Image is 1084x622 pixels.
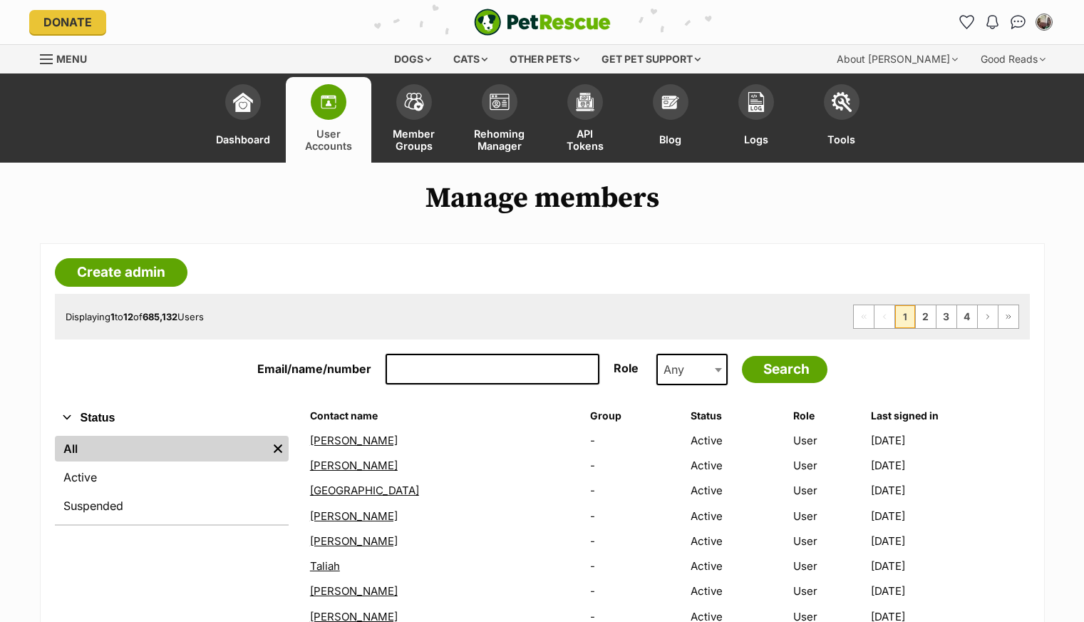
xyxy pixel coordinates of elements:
[685,529,785,553] td: Active
[685,454,785,477] td: Active
[542,77,628,163] a: API Tokens
[474,9,611,36] a: PetRescue
[659,127,681,152] span: Blog
[404,93,424,111] img: team-members-icon-5396bd8760b3fe7c0b43da4ab00e1e3bb1a5d9ba89233759b79545d2d3fc5d0d.svg
[788,404,870,427] th: Role
[916,305,936,328] a: Page 2
[55,433,289,524] div: Status
[614,361,639,375] label: Role
[500,45,589,73] div: Other pets
[685,554,785,578] td: Active
[871,504,1028,528] td: [DATE]
[584,454,683,477] td: -
[827,45,968,73] div: About [PERSON_NAME]
[66,311,204,322] span: Displaying to of Users
[981,11,1004,34] button: Notifications
[1007,11,1030,34] a: Conversations
[827,127,855,152] span: Tools
[56,53,87,65] span: Menu
[871,529,1028,553] td: [DATE]
[29,10,106,34] a: Donate
[871,554,1028,578] td: [DATE]
[310,434,398,447] a: [PERSON_NAME]
[584,404,683,427] th: Group
[936,305,956,328] a: Page 3
[584,554,683,578] td: -
[871,429,1028,452] td: [DATE]
[286,77,371,163] a: User Accounts
[560,127,610,152] span: API Tokens
[871,454,1028,477] td: [DATE]
[233,92,253,112] img: dashboard-icon-eb2f2d2d3e046f16d808141f083e7271f6b2e854fb5c12c21221c1fb7104beca.svg
[304,404,583,427] th: Contact name
[971,45,1055,73] div: Good Reads
[584,579,683,603] td: -
[267,436,289,462] a: Remove filter
[986,15,998,29] img: notifications-46538b983faf8c2785f20acdc204bb7945ddae34d4c08c2a6579f10ce5e182be.svg
[685,404,785,427] th: Status
[998,305,1018,328] a: Last page
[788,554,870,578] td: User
[443,45,497,73] div: Cats
[685,504,785,528] td: Active
[713,77,799,163] a: Logs
[1037,15,1051,29] img: Susan Irwin profile pic
[474,127,525,152] span: Rehoming Manager
[788,504,870,528] td: User
[853,305,1019,329] nav: Pagination
[661,92,681,112] img: blogs-icon-e71fceff818bbaa76155c998696f2ea9b8fc06abc828b24f45ee82a475c2fd99.svg
[40,45,97,71] a: Menu
[871,579,1028,603] td: [DATE]
[490,93,510,111] img: group-profile-icon-3fa3cf56718a62981997c0bc7e787c4b2cf8bcc04b72c1350f741eb67cf2f40e.svg
[457,77,542,163] a: Rehoming Manager
[55,258,187,287] a: Create admin
[123,311,133,322] strong: 12
[584,479,683,502] td: -
[956,11,1055,34] ul: Account quick links
[685,479,785,502] td: Active
[384,45,441,73] div: Dogs
[310,584,398,598] a: [PERSON_NAME]
[575,92,595,112] img: api-icon-849e3a9e6f871e3acf1f60245d25b4cd0aad652aa5f5372336901a6a67317bd8.svg
[310,559,340,573] a: Taliah
[319,92,339,112] img: members-icon-d6bcda0bfb97e5ba05b48644448dc2971f67d37433e5abca221da40c41542bd5.svg
[628,77,713,163] a: Blog
[788,429,870,452] td: User
[854,305,874,328] span: First page
[304,127,353,152] span: User Accounts
[371,77,457,163] a: Member Groups
[746,92,766,112] img: logs-icon-5bf4c29380941ae54b88474b1138927238aebebbc450bc62c8517511492d5a22.svg
[310,534,398,548] a: [PERSON_NAME]
[310,509,398,523] a: [PERSON_NAME]
[788,454,870,477] td: User
[685,579,785,603] td: Active
[788,529,870,553] td: User
[55,464,289,490] a: Active
[656,354,728,385] span: Any
[874,305,894,328] span: Previous page
[1033,11,1055,34] button: My account
[55,409,289,427] button: Status
[584,529,683,553] td: -
[788,579,870,603] td: User
[895,305,915,328] span: Page 1
[957,305,977,328] a: Page 4
[474,9,611,36] img: logo-e224e6f780fb5917bec1dbf3a21bbac754714ae5b6737aabdf751b685950b380.svg
[110,311,115,322] strong: 1
[584,504,683,528] td: -
[257,362,371,376] label: Email/name/number
[389,127,439,152] span: Member Groups
[788,479,870,502] td: User
[742,356,827,383] input: Search
[978,305,998,328] a: Next page
[658,360,698,379] span: Any
[310,459,398,472] a: [PERSON_NAME]
[1011,15,1026,29] img: chat-41dd97257d64d25036548639549fe6c8038ab92f7586957e7f3b1b290dea8141.svg
[200,77,286,163] a: Dashboard
[310,484,419,497] a: [GEOGRAPHIC_DATA]
[685,429,785,452] td: Active
[799,77,884,163] a: Tools
[871,404,1028,427] th: Last signed in
[956,11,979,34] a: Favourites
[744,127,768,152] span: Logs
